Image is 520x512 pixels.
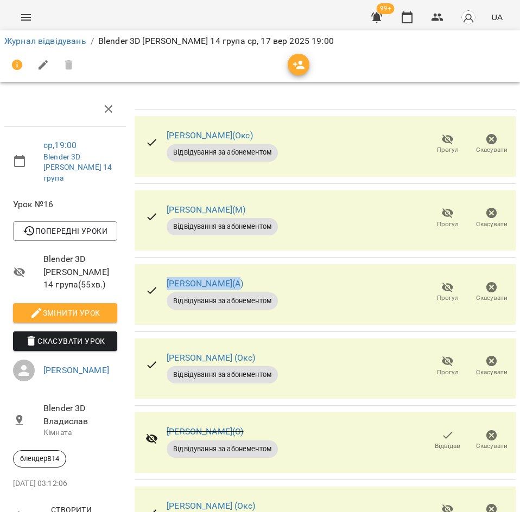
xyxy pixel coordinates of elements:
div: блендерВ14 [13,450,66,468]
span: Відвідування за абонементом [167,444,278,454]
a: Blender 3D [PERSON_NAME] 14 група [43,152,112,182]
span: Скасувати [476,293,508,303]
img: avatar_s.png [461,10,476,25]
button: Menu [13,4,39,30]
nav: breadcrumb [4,35,516,48]
p: Blender 3D [PERSON_NAME] 14 група ср, 17 вер 2025 19:00 [98,35,334,48]
span: Прогул [437,145,459,155]
span: 99+ [377,3,395,14]
button: UA [487,7,507,27]
a: [PERSON_NAME] (Окс) [167,501,255,511]
span: Прогул [437,293,459,303]
span: Відвідування за абонементом [167,296,278,306]
button: Прогул [426,129,470,159]
span: Відвідування за абонементом [167,222,278,232]
span: Скасувати [476,368,508,377]
span: Відвідав [435,441,460,451]
p: [DATE] 03:12:06 [13,478,117,489]
span: Скасувати [476,145,508,155]
button: Скасувати [470,277,513,308]
button: Скасувати Урок [13,331,117,351]
button: Змінити урок [13,303,117,323]
span: Скасувати [476,220,508,229]
button: Прогул [426,351,470,382]
a: [PERSON_NAME] [43,365,109,375]
a: [PERSON_NAME](М) [167,204,245,215]
a: [PERSON_NAME](Окс) [167,130,253,140]
li: / [91,35,94,48]
span: Blender 3D [PERSON_NAME] 14 група ( 55 хв. ) [43,253,117,291]
span: блендерВ14 [14,454,66,464]
span: Blender 3D Владислав [43,402,117,427]
span: Урок №16 [13,198,117,211]
span: Відвідування за абонементом [167,370,278,380]
button: Відвідав [426,425,470,456]
span: Скасувати Урок [22,335,109,348]
span: Прогул [437,220,459,229]
span: UA [491,11,503,23]
a: ср , 19:00 [43,140,77,150]
span: Прогул [437,368,459,377]
button: Прогул [426,203,470,233]
span: Попередні уроки [22,225,109,238]
a: [PERSON_NAME] (Окс) [167,353,255,363]
a: Журнал відвідувань [4,36,86,46]
span: Змінити урок [22,306,109,319]
a: [PERSON_NAME](С) [167,426,243,437]
button: Скасувати [470,351,513,382]
a: [PERSON_NAME](А) [167,278,243,289]
span: Скасувати [476,441,508,451]
button: Прогул [426,277,470,308]
button: Скасувати [470,425,513,456]
p: Кімната [43,427,117,438]
button: Попередні уроки [13,221,117,241]
span: Відвідування за абонементом [167,148,278,157]
button: Скасувати [470,129,513,159]
button: Скасувати [470,203,513,233]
